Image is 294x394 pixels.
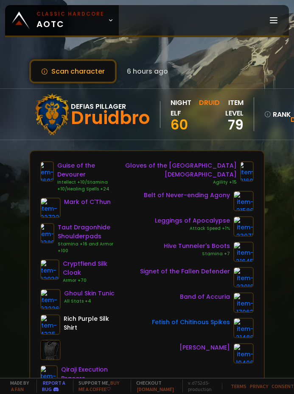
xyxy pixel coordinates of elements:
[39,259,60,280] img: item-22938
[182,380,217,392] span: v. d752d5 - production
[233,318,254,338] img: item-21488
[220,97,243,118] div: item level
[122,179,237,186] div: Agility +15
[57,179,122,193] div: Intellect +10/Stamina +10/Healing Spells +24
[122,161,237,179] div: Gloves of the [GEOGRAPHIC_DATA][DEMOGRAPHIC_DATA]
[140,267,230,276] div: Signet of the Fallen Defender
[137,386,174,392] a: [DOMAIN_NAME]
[272,383,294,389] a: Consent
[37,161,57,182] img: item-21693
[155,216,230,225] div: Leggings of Apocalypse
[36,10,104,30] span: AOTC
[264,109,282,120] div: rank
[237,161,257,182] img: item-21605
[64,298,115,305] div: All Stats +4
[5,380,31,392] span: Made by
[63,259,122,277] div: Cryptfiend Silk Cloak
[233,292,254,313] img: item-17063
[144,191,230,200] div: Belt of Never-ending Agony
[37,223,58,243] img: item-19389
[171,97,196,118] div: Night Elf
[40,289,61,309] img: item-23226
[131,380,177,392] span: Checkout
[73,380,126,392] span: Support me,
[40,314,60,335] img: item-4335
[64,198,111,207] div: Mark of C'Thun
[40,198,61,218] img: item-22732
[58,223,122,241] div: Taut Dragonhide Shoulderpads
[231,383,246,389] a: Terms
[179,343,230,352] div: [PERSON_NAME]
[233,267,254,287] img: item-23018
[233,216,254,237] img: item-23071
[180,292,230,301] div: Band of Accuria
[5,5,119,36] a: Classic HardcoreAOTC
[155,225,230,232] div: Attack Speed +1%
[171,115,188,134] span: 60
[152,318,230,327] div: Fetish of Chitinous Spikes
[164,251,230,257] div: Stamina +7
[78,380,119,392] a: Buy me a coffee
[61,365,122,383] div: Qiraji Execution Bracers
[233,343,254,364] img: item-19406
[199,97,220,118] div: Druid
[250,383,268,389] a: Privacy
[29,59,117,83] button: Scan character
[58,241,122,254] div: Stamina +16 and Armor +100
[220,118,243,131] div: 79
[127,66,168,77] span: 6 hours ago
[233,242,254,262] img: item-21645
[164,242,230,251] div: Hive Tunneler's Boots
[64,314,122,332] div: Rich Purple Silk Shirt
[11,386,24,392] a: a fan
[71,101,150,112] div: Defias Pillager
[64,289,115,298] div: Ghoul Skin Tunic
[233,191,254,211] img: item-21586
[63,277,122,284] div: Armor +70
[42,380,65,392] a: Report a bug
[57,161,122,179] div: Guise of the Devourer
[39,365,59,386] img: item-21602
[36,10,104,18] small: Classic Hardcore
[71,112,150,124] div: Druidbro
